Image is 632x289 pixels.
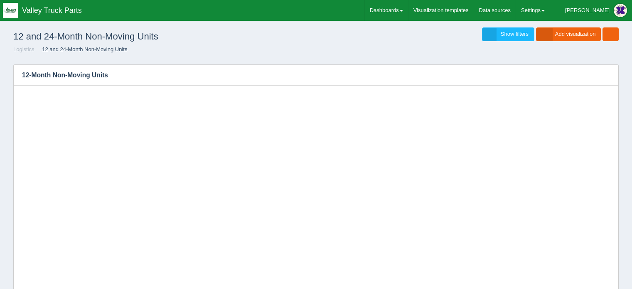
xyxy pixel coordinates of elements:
[482,27,534,41] a: Show filters
[13,46,34,52] a: Logistics
[14,65,606,86] h3: 12-Month Non-Moving Units
[565,2,610,19] div: [PERSON_NAME]
[3,3,18,18] img: q1blfpkbivjhsugxdrfq.png
[13,27,316,46] h1: 12 and 24-Month Non-Moving Units
[536,27,601,41] a: Add visualization
[614,4,627,17] img: Profile Picture
[36,46,127,54] li: 12 and 24-Month Non-Moving Units
[501,31,529,37] span: Show filters
[22,6,82,15] span: Valley Truck Parts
